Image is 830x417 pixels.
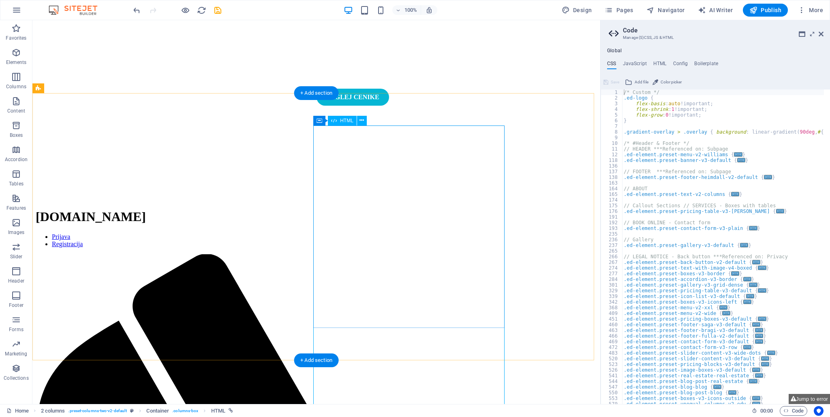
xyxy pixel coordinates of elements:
img: Editor Logo [47,5,107,15]
span: ... [776,209,784,213]
p: Boxes [10,132,23,138]
div: 277 [601,271,623,277]
div: 472 [601,345,623,350]
div: 163 [601,180,623,186]
button: AI Writer [695,4,736,17]
button: 100% [392,5,421,15]
h4: JavaScript [623,61,647,70]
div: 544 [601,379,623,384]
h6: 100% [404,5,417,15]
h4: Boilerplate [694,61,718,70]
div: 483 [601,350,623,356]
div: 10 [601,140,623,146]
button: save [213,5,222,15]
p: Favorites [6,35,26,41]
i: Save (Ctrl+S) [213,6,222,15]
h4: HTML [653,61,667,70]
span: ... [740,243,749,247]
div: 451 [601,316,623,322]
span: ... [732,192,740,196]
div: 541 [601,373,623,379]
span: ... [755,339,763,344]
div: 460 [601,322,623,328]
span: ... [755,334,763,338]
span: ... [749,283,757,287]
button: Publish [743,4,788,17]
div: 342 [601,299,623,305]
div: 547 [601,384,623,390]
span: ... [743,277,751,281]
div: 136 [601,163,623,169]
p: Slider [10,253,23,260]
div: 329 [601,288,623,294]
span: ... [764,175,772,179]
div: 175 [601,203,623,208]
div: 579 [601,401,623,407]
button: Click here to leave preview mode and continue editing [180,5,190,15]
div: Design (Ctrl+Alt+Y) [558,4,595,17]
div: 1 [601,89,623,95]
span: Navigator [646,6,685,14]
span: ... [755,328,763,332]
div: 237 [601,243,623,248]
div: 368 [601,305,623,311]
p: Header [8,278,24,284]
div: 236 [601,237,623,243]
span: ... [728,390,736,395]
span: : [766,408,767,414]
span: ... [743,300,751,304]
span: ... [755,373,763,378]
span: Pages [605,6,633,14]
div: + Add section [294,353,339,367]
div: 118 [601,157,623,163]
i: This element is linked [229,408,233,413]
div: 265 [601,248,623,254]
span: ... [761,362,769,366]
div: 137 [601,169,623,174]
div: 4 [601,106,623,112]
p: Collections [4,375,28,381]
p: Marketing [5,351,27,357]
span: Design [562,6,592,14]
div: 469 [601,339,623,345]
span: ... [734,152,742,157]
i: This element is a customizable preset [130,408,134,413]
div: 284 [601,277,623,282]
span: ... [749,226,757,230]
i: Undo: Change HTML (Ctrl+Z) [132,6,141,15]
div: 11 [601,146,623,152]
h6: Session time [752,406,773,416]
button: Code [780,406,807,416]
div: 266 [601,254,623,260]
span: ... [767,351,775,355]
span: Code [783,406,804,416]
span: Add file [635,77,648,87]
nav: breadcrumb [41,406,233,416]
button: Add file [624,77,650,87]
a: Click to cancel selection. Double-click to open Pages [6,406,29,416]
span: ... [758,317,766,321]
span: ... [752,260,760,264]
div: 526 [601,367,623,373]
span: ... [752,368,760,372]
span: ... [719,305,727,310]
div: 164 [601,186,623,191]
span: ... [722,311,730,315]
div: 165 [601,191,623,197]
div: 8 [601,129,623,135]
button: Pages [601,4,636,17]
span: ... [758,288,766,293]
button: Color picker [651,77,683,87]
p: Forms [9,326,24,333]
span: ... [732,271,740,276]
span: Click to select. Double-click to edit [146,406,169,416]
p: Features [6,205,26,211]
div: 520 [601,356,623,362]
p: Columns [6,83,26,90]
div: 174 [601,197,623,203]
div: 7 [601,123,623,129]
div: 9 [601,135,623,140]
div: 409 [601,311,623,316]
h4: Global [607,48,622,54]
span: Click to select. Double-click to edit [211,406,225,416]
